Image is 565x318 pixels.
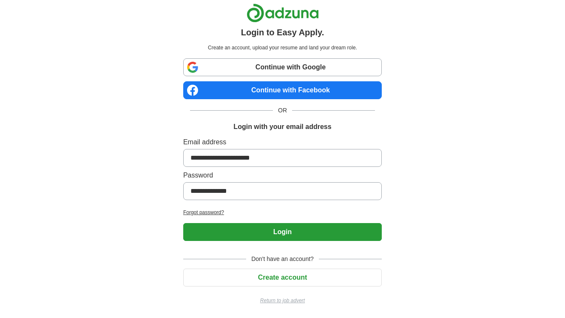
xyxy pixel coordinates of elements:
[183,209,382,216] a: Forgot password?
[273,106,292,115] span: OR
[246,255,319,264] span: Don't have an account?
[247,3,319,23] img: Adzuna logo
[183,223,382,241] button: Login
[233,122,331,132] h1: Login with your email address
[183,274,382,281] a: Create account
[183,81,382,99] a: Continue with Facebook
[183,297,382,304] a: Return to job advert
[183,58,382,76] a: Continue with Google
[241,26,324,39] h1: Login to Easy Apply.
[183,269,382,286] button: Create account
[185,44,380,52] p: Create an account, upload your resume and land your dream role.
[183,170,382,180] label: Password
[183,137,382,147] label: Email address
